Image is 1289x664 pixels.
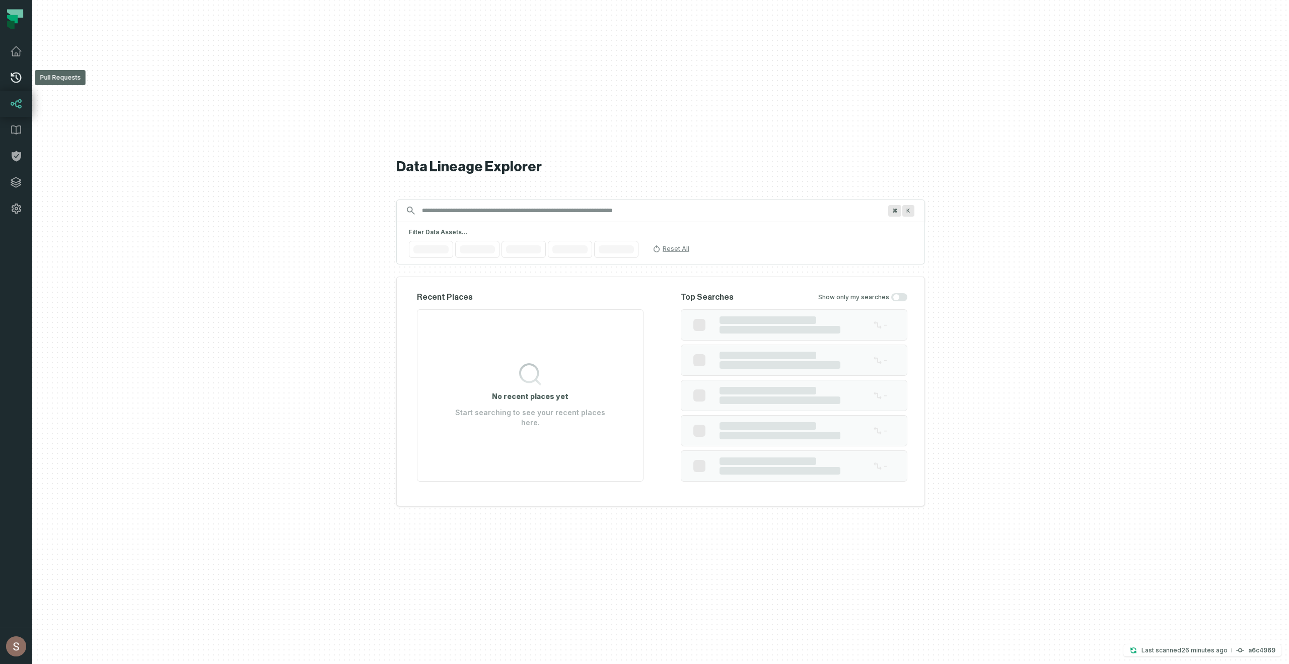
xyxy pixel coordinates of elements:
[1141,645,1228,655] p: Last scanned
[6,636,26,656] img: avatar of Shay Gafniel
[1248,647,1275,653] h4: a6c4969
[902,205,914,217] span: Press ⌘ + K to focus the search bar
[1123,644,1281,656] button: Last scanned[DATE] 4:15:40 PMa6c4969
[396,158,925,176] h1: Data Lineage Explorer
[1181,646,1228,654] relative-time: Oct 5, 2025, 4:15 PM GMT+3
[888,205,901,217] span: Press ⌘ + K to focus the search bar
[35,70,86,85] div: Pull Requests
